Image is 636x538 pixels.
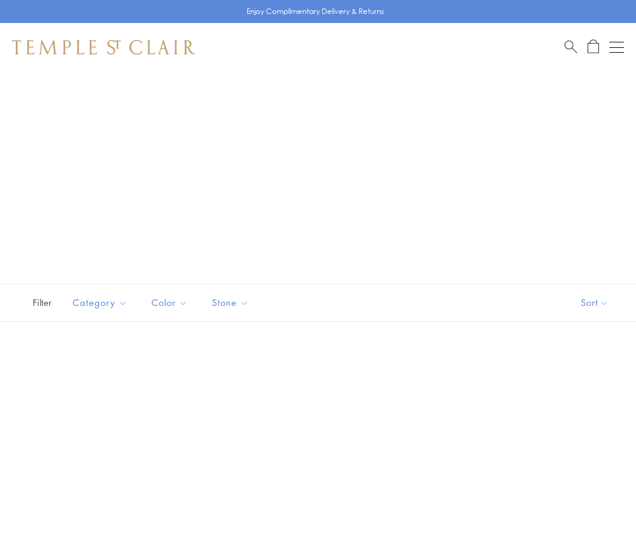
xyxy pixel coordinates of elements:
[565,39,577,55] a: Search
[67,295,136,310] span: Category
[554,284,636,321] button: Show sort by
[12,40,195,55] img: Temple St. Clair
[588,39,599,55] a: Open Shopping Bag
[142,289,197,316] button: Color
[247,5,384,18] p: Enjoy Complimentary Delivery & Returns
[206,295,258,310] span: Stone
[203,289,258,316] button: Stone
[609,40,624,55] button: Open navigation
[145,295,197,310] span: Color
[64,289,136,316] button: Category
